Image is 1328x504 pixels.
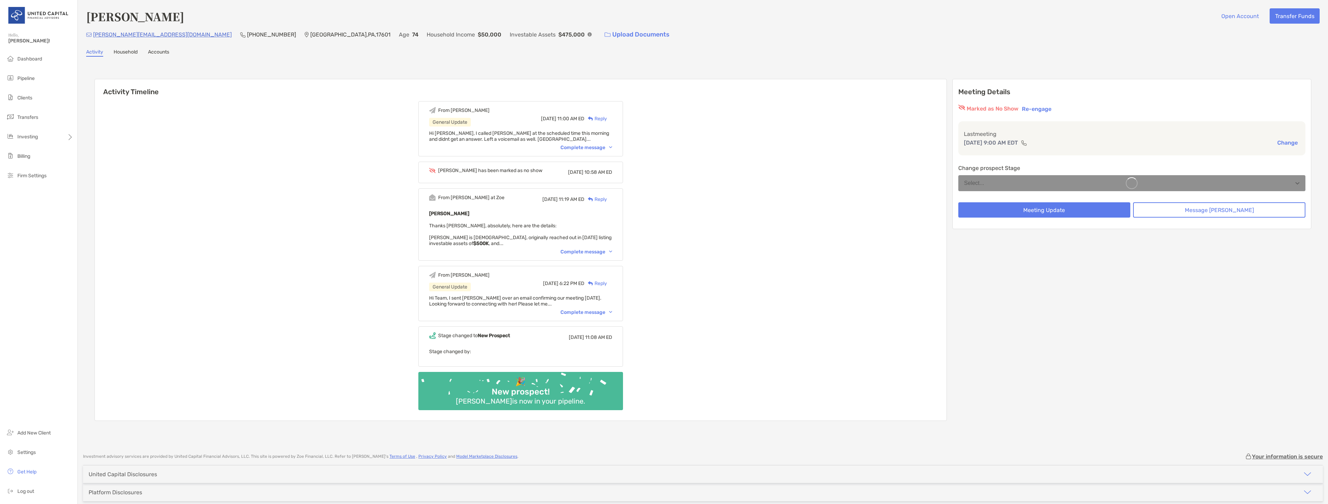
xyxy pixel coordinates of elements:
[17,430,51,436] span: Add New Client
[605,32,610,37] img: button icon
[600,27,674,42] a: Upload Documents
[17,488,34,494] span: Log out
[17,449,36,455] span: Settings
[510,30,556,39] p: Investable Assets
[964,130,1300,138] p: Last meeting
[17,56,42,62] span: Dashboard
[584,196,607,203] div: Reply
[584,169,612,175] span: 10:58 AM ED
[438,168,542,173] div: [PERSON_NAME] has been marked as no show
[86,33,92,37] img: Email Icon
[429,118,471,127] div: General Update
[429,168,436,173] img: Event icon
[17,469,36,475] span: Get Help
[958,88,1306,96] p: Meeting Details
[473,241,489,246] strong: $500K
[958,202,1131,218] button: Meeting Update
[6,428,15,437] img: add_new_client icon
[967,105,1018,113] p: Marked as No Show
[560,145,612,151] div: Complete message
[429,194,436,201] img: Event icon
[247,30,296,39] p: [PHONE_NUMBER]
[1216,8,1264,24] button: Open Account
[1133,202,1305,218] button: Message [PERSON_NAME]
[429,272,436,278] img: Event icon
[6,467,15,475] img: get-help icon
[6,113,15,121] img: transfers icon
[453,397,588,405] div: [PERSON_NAME] is now in your pipeline.
[114,49,138,57] a: Household
[1252,453,1323,460] p: Your information is secure
[429,283,471,291] div: General Update
[588,281,593,286] img: Reply icon
[6,152,15,160] img: billing icon
[86,8,184,24] h4: [PERSON_NAME]
[568,169,583,175] span: [DATE]
[6,74,15,82] img: pipeline icon
[569,334,584,340] span: [DATE]
[438,333,510,339] div: Stage changed to
[89,489,142,496] div: Platform Disclosures
[93,30,232,39] p: [PERSON_NAME][EMAIL_ADDRESS][DOMAIN_NAME]
[588,197,593,202] img: Reply icon
[429,223,612,246] span: Thanks [PERSON_NAME], absolutely, here are the details: [PERSON_NAME] is [DEMOGRAPHIC_DATA], orig...
[958,164,1306,172] p: Change prospect Stage
[478,333,510,339] b: New Prospect
[390,454,415,459] a: Terms of Use
[429,332,436,339] img: Event icon
[588,116,593,121] img: Reply icon
[240,32,246,38] img: Phone Icon
[1303,470,1312,478] img: icon arrow
[489,387,552,397] div: New prospect!
[609,311,612,313] img: Chevron icon
[438,195,505,201] div: From [PERSON_NAME] at Zoe
[17,75,35,81] span: Pipeline
[1020,105,1054,113] button: Re-engage
[86,49,103,57] a: Activity
[17,95,32,101] span: Clients
[418,372,623,404] img: Confetti
[148,49,169,57] a: Accounts
[8,38,73,44] span: [PERSON_NAME]!
[609,251,612,253] img: Chevron icon
[1303,488,1312,496] img: icon arrow
[543,281,558,286] span: [DATE]
[513,377,528,387] div: 🎉
[557,116,584,122] span: 11:00 AM ED
[958,105,965,110] img: red eyr
[584,115,607,122] div: Reply
[478,30,501,39] p: $50,000
[17,173,47,179] span: Firm Settings
[560,309,612,315] div: Complete message
[17,134,38,140] span: Investing
[17,153,30,159] span: Billing
[399,30,409,39] p: Age
[1270,8,1320,24] button: Transfer Funds
[609,146,612,148] img: Chevron icon
[438,272,490,278] div: From [PERSON_NAME]
[412,30,418,39] p: 74
[6,54,15,63] img: dashboard icon
[418,454,447,459] a: Privacy Policy
[542,196,558,202] span: [DATE]
[429,130,609,142] span: Hi [PERSON_NAME], I called [PERSON_NAME] at the scheduled time this morning and didnt get an answ...
[588,32,592,36] img: Info Icon
[17,114,38,120] span: Transfers
[89,471,157,478] div: United Capital Disclosures
[456,454,517,459] a: Model Marketplace Disclosures
[1275,139,1300,146] button: Change
[95,79,946,96] h6: Activity Timeline
[429,107,436,114] img: Event icon
[429,295,601,307] span: Hi Team, I sent [PERSON_NAME] over an email confirming our meeting [DATE]. Looking forward to con...
[429,211,469,217] b: [PERSON_NAME]
[83,454,518,459] p: Investment advisory services are provided by United Capital Financial Advisors, LLC . This site i...
[541,116,556,122] span: [DATE]
[427,30,475,39] p: Household Income
[964,138,1018,147] p: [DATE] 9:00 AM EDT
[560,249,612,255] div: Complete message
[585,334,612,340] span: 11:08 AM ED
[6,132,15,140] img: investing icon
[558,30,585,39] p: $475,000
[6,487,15,495] img: logout icon
[310,30,391,39] p: [GEOGRAPHIC_DATA] , PA , 17601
